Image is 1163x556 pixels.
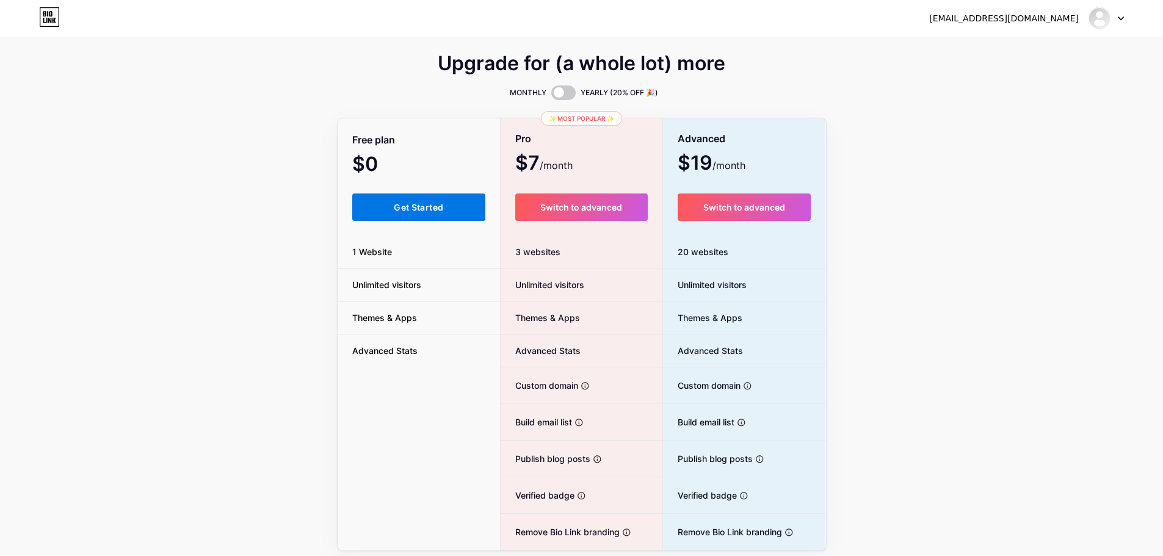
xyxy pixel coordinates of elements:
div: 20 websites [663,236,826,269]
span: $19 [678,156,745,173]
span: Custom domain [663,379,741,392]
span: Pro [515,128,531,150]
span: Free plan [352,129,395,151]
span: Custom domain [501,379,578,392]
span: Unlimited visitors [663,278,747,291]
div: 3 websites [501,236,662,269]
span: 1 Website [338,245,407,258]
span: Verified badge [501,489,574,502]
span: Themes & Apps [501,311,580,324]
span: Upgrade for (a whole lot) more [438,56,725,71]
span: Advanced Stats [501,344,581,357]
div: [EMAIL_ADDRESS][DOMAIN_NAME] [929,12,1079,25]
span: Publish blog posts [501,452,590,465]
div: ✨ Most popular ✨ [541,111,622,126]
span: /month [540,158,573,173]
span: $0 [352,157,411,174]
span: Build email list [501,416,572,428]
span: /month [712,158,745,173]
span: Remove Bio Link branding [501,525,620,538]
span: Advanced [678,128,725,150]
span: Switch to advanced [540,202,622,212]
button: Switch to advanced [678,193,811,221]
button: Get Started [352,193,486,221]
span: Themes & Apps [338,311,432,324]
span: Remove Bio Link branding [663,525,782,538]
span: Themes & Apps [663,311,742,324]
span: Unlimited visitors [501,278,584,291]
img: candoolawns [1088,7,1111,30]
span: Publish blog posts [663,452,753,465]
span: Get Started [394,202,443,212]
span: MONTHLY [510,87,546,99]
span: $7 [515,156,573,173]
span: Advanced Stats [338,344,432,357]
span: Switch to advanced [703,202,785,212]
span: Verified badge [663,489,737,502]
span: Advanced Stats [663,344,743,357]
span: Build email list [663,416,734,428]
button: Switch to advanced [515,193,648,221]
span: Unlimited visitors [338,278,436,291]
span: YEARLY (20% OFF 🎉) [581,87,658,99]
